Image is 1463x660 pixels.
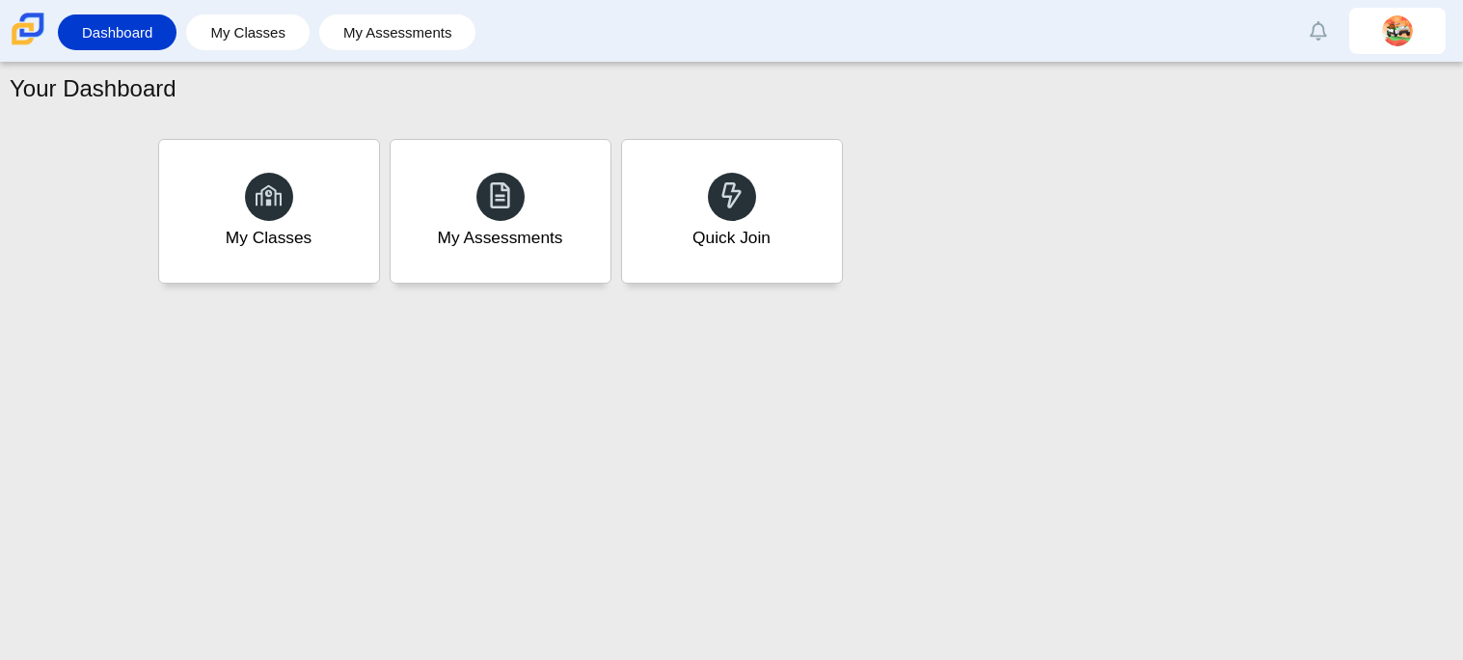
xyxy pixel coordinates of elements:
a: giovani.morales.bmeGdm [1349,8,1446,54]
a: Quick Join [621,139,843,284]
a: My Classes [158,139,380,284]
a: Alerts [1297,10,1340,52]
div: Quick Join [692,226,771,250]
img: Carmen School of Science & Technology [8,9,48,49]
div: My Assessments [438,226,563,250]
h1: Your Dashboard [10,72,176,105]
a: Carmen School of Science & Technology [8,36,48,52]
a: My Classes [196,14,300,50]
a: My Assessments [390,139,611,284]
img: giovani.morales.bmeGdm [1382,15,1413,46]
a: Dashboard [68,14,167,50]
div: My Classes [226,226,312,250]
a: My Assessments [329,14,467,50]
